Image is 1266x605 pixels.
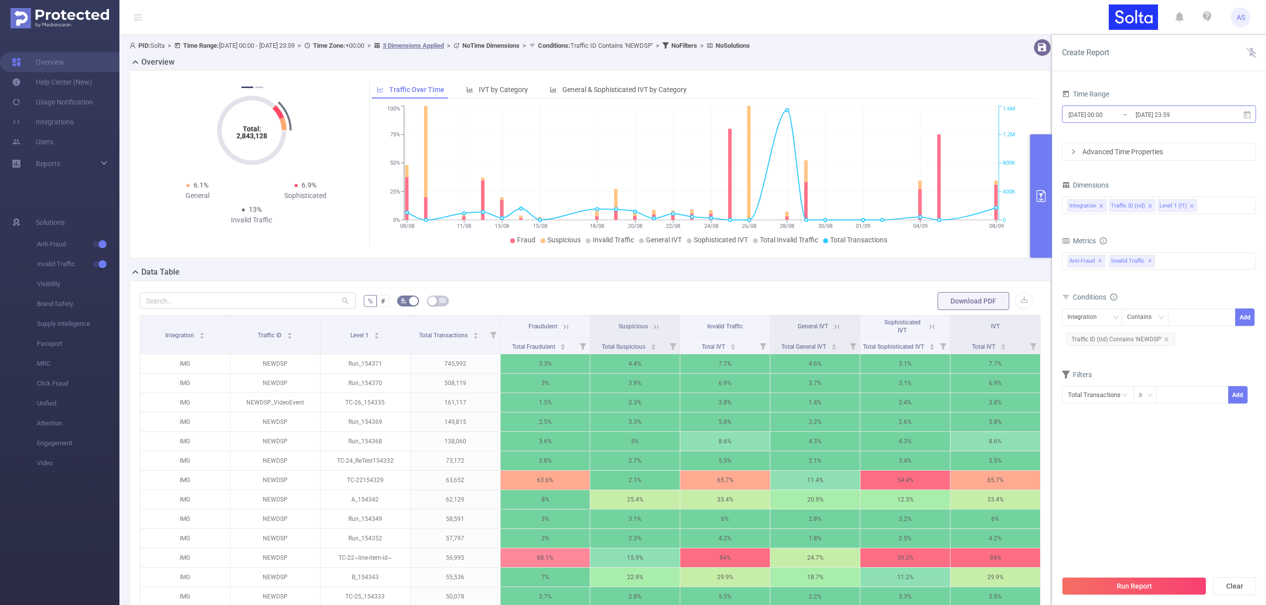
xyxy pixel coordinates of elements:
[950,529,1040,548] p: 4.2%
[320,490,410,509] p: A_154342
[989,223,1003,229] tspan: 08/09
[831,346,837,349] i: icon: caret-down
[770,354,860,373] p: 4.6%
[230,393,320,412] p: NEWDSP_VideoEvent
[320,354,410,373] p: Run_154371
[141,266,180,278] h2: Data Table
[950,374,1040,393] p: 6.9%
[302,181,316,189] span: 6.9%
[972,343,997,350] span: Total IVT
[697,42,707,49] span: >
[560,342,566,348] div: Sort
[929,342,935,348] div: Sort
[731,346,736,349] i: icon: caret-down
[390,131,400,138] tspan: 75%
[37,374,119,394] span: Click Fraud
[37,394,119,413] span: Unified
[165,42,174,49] span: >
[860,432,950,451] p: 4.3%
[37,254,119,274] span: Invalid Traffic
[517,236,535,244] span: Fraud
[313,42,345,49] b: Time Zone:
[230,568,320,587] p: NEWDSP
[466,86,473,93] i: icon: bar-chart
[860,471,950,490] p: 54.4%
[770,374,860,393] p: 3.7%
[590,432,680,451] p: 5%
[770,548,860,567] p: 24.7%
[694,236,748,244] span: Sophisticated IVT
[230,529,320,548] p: NEWDSP
[781,343,828,350] span: Total General IVT
[860,393,950,412] p: 2.4%
[140,451,230,470] p: IMG
[702,343,727,350] span: Total IVT
[1100,237,1107,244] i: icon: info-circle
[140,529,230,548] p: IMG
[242,125,261,133] tspan: Total:
[320,451,410,470] p: TC-24_ReTest154332
[389,86,444,94] span: Traffic Over Time
[1069,200,1096,212] div: Integration
[140,568,230,587] p: IMG
[230,432,320,451] p: NEWDSP
[770,451,860,470] p: 2.1%
[520,42,529,49] span: >
[780,223,794,229] tspan: 28/08
[36,154,60,174] a: Reports
[1067,255,1105,268] span: Anti-Fraud
[37,314,119,334] span: Supply Intelligence
[590,509,680,528] p: 3.1%
[860,354,950,373] p: 3.1%
[950,354,1040,373] p: 7.7%
[538,42,653,49] span: Traffic ID Contains 'NEWDSP'
[680,393,770,412] p: 3.8%
[680,548,770,567] p: 84%
[439,298,445,303] i: icon: table
[390,189,400,195] tspan: 25%
[707,323,743,330] span: Invalid Traffic
[1067,199,1107,212] li: Integration
[704,223,718,229] tspan: 24/08
[1109,199,1156,212] li: Traffic ID (tid)
[411,393,500,412] p: 161,117
[393,217,400,223] tspan: 0%
[1164,337,1169,342] i: icon: close
[628,223,642,229] tspan: 20/08
[770,393,860,412] p: 1.4%
[37,294,119,314] span: Brand Safety
[501,393,590,412] p: 1.5%
[37,334,119,354] span: Passport
[1109,255,1155,268] span: Invalid Traffic
[950,471,1040,490] p: 65.7%
[1099,203,1104,209] i: icon: close
[593,236,634,244] span: Invalid Traffic
[140,471,230,490] p: IMG
[411,509,500,528] p: 58,591
[560,346,566,349] i: icon: caret-down
[856,223,870,229] tspan: 01/09
[140,412,230,431] p: IMG
[236,132,267,140] tspan: 2,843,128
[770,490,860,509] p: 20.9%
[501,529,590,548] p: 2%
[950,509,1040,528] p: 6%
[320,393,410,412] p: TC-26_154335
[1147,392,1153,399] i: icon: down
[473,331,479,337] div: Sort
[411,451,500,470] p: 73,172
[501,568,590,587] p: 7%
[671,42,697,49] b: No Filters
[377,86,384,93] i: icon: line-chart
[590,393,680,412] p: 2.3%
[287,331,292,334] i: icon: caret-up
[199,335,205,338] i: icon: caret-down
[666,223,680,229] tspan: 22/08
[590,471,680,490] p: 2.1%
[411,471,500,490] p: 63,652
[650,346,656,349] i: icon: caret-down
[1135,108,1215,121] input: End date
[12,52,64,72] a: Overview
[241,87,253,88] button: 1
[479,86,528,94] span: IVT by Category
